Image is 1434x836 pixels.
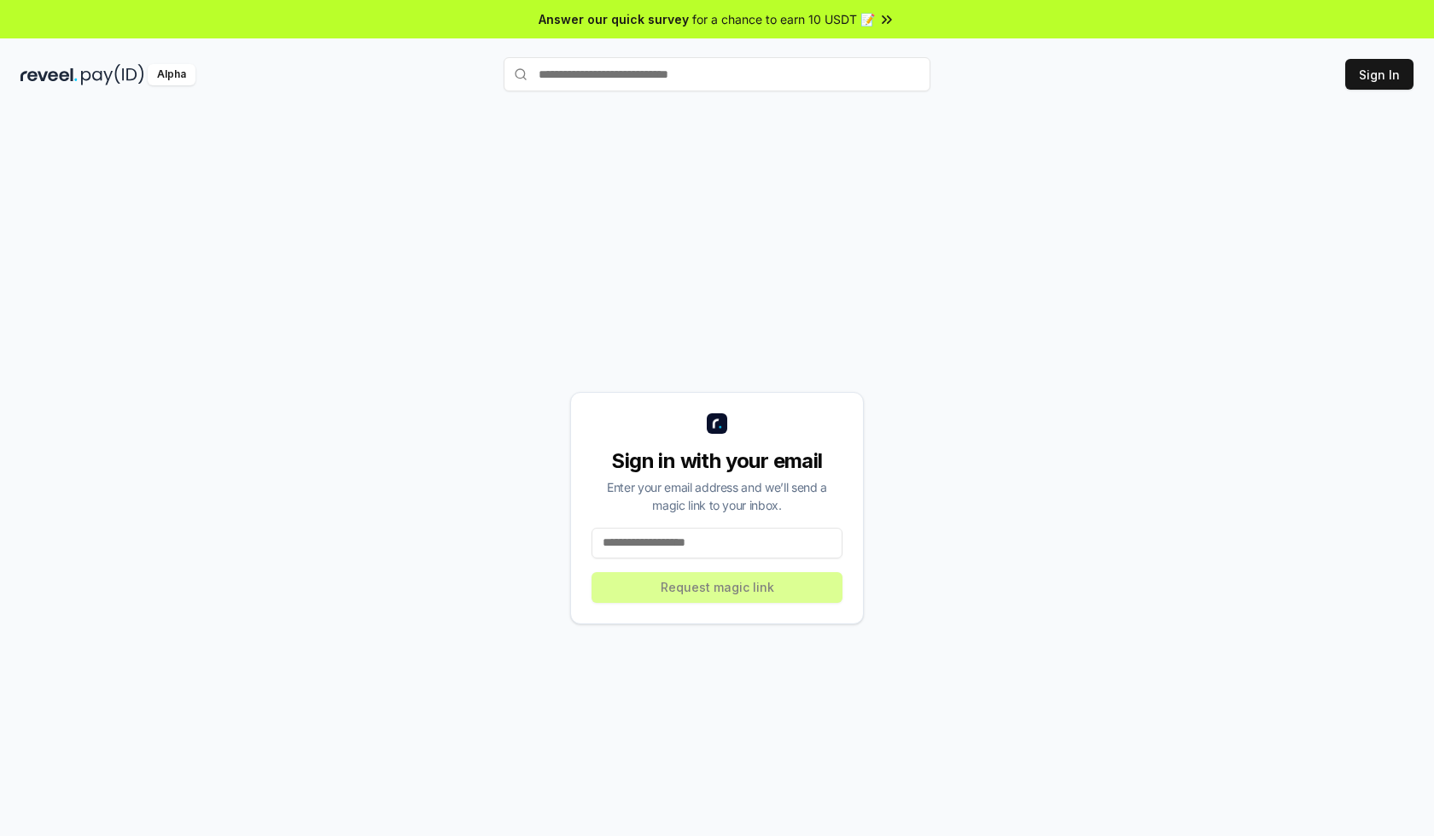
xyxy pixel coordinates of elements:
[592,478,842,514] div: Enter your email address and we’ll send a magic link to your inbox.
[707,413,727,434] img: logo_small
[539,10,689,28] span: Answer our quick survey
[1345,59,1414,90] button: Sign In
[592,447,842,475] div: Sign in with your email
[692,10,875,28] span: for a chance to earn 10 USDT 📝
[81,64,144,85] img: pay_id
[148,64,195,85] div: Alpha
[20,64,78,85] img: reveel_dark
